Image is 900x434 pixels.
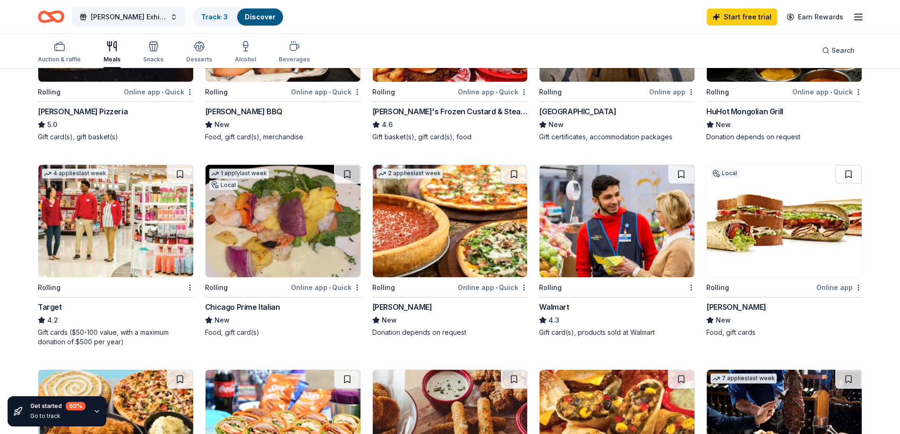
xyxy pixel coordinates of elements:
div: 60 % [66,402,86,410]
button: Alcohol [235,37,256,68]
div: Rolling [205,86,228,98]
div: Target [38,301,62,313]
img: Image for Giordano's [373,165,528,277]
div: 1 apply last week [209,169,269,179]
span: • [329,284,331,291]
div: Rolling [539,282,562,293]
div: Alcohol [235,56,256,63]
div: Rolling [372,282,395,293]
div: Rolling [372,86,395,98]
div: 7 applies last week [711,374,777,383]
button: Desserts [186,37,212,68]
button: Search [814,41,862,60]
a: Image for Giordano's2 applieslast weekRollingOnline app•Quick[PERSON_NAME]NewDonation depends on ... [372,164,528,337]
span: • [496,284,497,291]
div: Online app [816,281,862,293]
div: Get started [30,402,86,410]
a: Image for Chicago Prime Italian1 applylast weekLocalRollingOnline app•QuickChicago Prime ItalianN... [205,164,361,337]
button: Snacks [143,37,163,68]
div: Walmart [539,301,569,313]
span: • [329,88,331,96]
a: Image for WalmartRollingWalmart4.3Gift card(s), products sold at Walmart [539,164,695,337]
span: • [830,88,832,96]
button: Auction & raffle [38,37,81,68]
span: New [214,119,230,130]
div: 4 applies last week [42,169,108,179]
a: Discover [245,13,275,21]
span: [PERSON_NAME] Exhibition Opening [91,11,166,23]
div: Auction & raffle [38,56,81,63]
div: [PERSON_NAME] BBQ [205,106,283,117]
div: Food, gift card(s) [205,328,361,337]
div: Rolling [706,282,729,293]
div: Online app Quick [291,86,361,98]
span: • [496,88,497,96]
button: [PERSON_NAME] Exhibition Opening [72,8,185,26]
span: • [162,88,163,96]
img: Image for Chicago Prime Italian [206,165,360,277]
div: Gift basket(s), gift card(s), food [372,132,528,142]
div: [PERSON_NAME]'s Frozen Custard & Steakburgers [372,106,528,117]
div: Gift cards ($50-100 value, with a maximum donation of $500 per year) [38,328,194,347]
span: New [549,119,564,130]
div: [PERSON_NAME] [706,301,766,313]
div: Rolling [205,282,228,293]
div: HuHot Mongolian Grill [706,106,783,117]
div: Online app Quick [458,281,528,293]
img: Image for Target [38,165,193,277]
div: Snacks [143,56,163,63]
div: Food, gift cards [706,328,862,337]
div: Gift card(s), gift basket(s) [38,132,194,142]
div: Chicago Prime Italian [205,301,280,313]
div: Rolling [539,86,562,98]
span: New [716,119,731,130]
span: 4.6 [382,119,393,130]
a: Home [38,6,64,28]
a: Start free trial [707,9,777,26]
a: Earn Rewards [781,9,849,26]
span: New [214,315,230,326]
a: Image for Milio'sLocalRollingOnline app[PERSON_NAME]NewFood, gift cards [706,164,862,337]
div: [GEOGRAPHIC_DATA] [539,106,616,117]
div: Donation depends on request [706,132,862,142]
button: Track· 3Discover [193,8,284,26]
div: Online app [649,86,695,98]
div: Meals [103,56,120,63]
div: Local [209,180,238,190]
div: Desserts [186,56,212,63]
div: Rolling [38,86,60,98]
span: 5.0 [47,119,57,130]
div: Online app Quick [458,86,528,98]
img: Image for Milio's [707,165,862,277]
div: Rolling [38,282,60,293]
span: 4.3 [549,315,559,326]
div: Beverages [279,56,310,63]
button: Beverages [279,37,310,68]
div: Donation depends on request [372,328,528,337]
a: Track· 3 [201,13,228,21]
div: Online app Quick [291,281,361,293]
div: Rolling [706,86,729,98]
div: Go to track [30,412,86,420]
div: Local [711,169,739,178]
span: Search [831,45,855,56]
div: Gift certificates, accommodation packages [539,132,695,142]
div: Food, gift card(s), merchandise [205,132,361,142]
img: Image for Walmart [540,165,694,277]
div: Online app Quick [124,86,194,98]
a: Image for Target4 applieslast weekRollingTarget4.2Gift cards ($50-100 value, with a maximum donat... [38,164,194,347]
div: Gift card(s), products sold at Walmart [539,328,695,337]
div: Online app Quick [792,86,862,98]
span: 4.2 [47,315,58,326]
span: New [382,315,397,326]
div: [PERSON_NAME] [372,301,432,313]
button: Meals [103,37,120,68]
div: 2 applies last week [377,169,443,179]
div: [PERSON_NAME] Pizzeria [38,106,128,117]
span: New [716,315,731,326]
